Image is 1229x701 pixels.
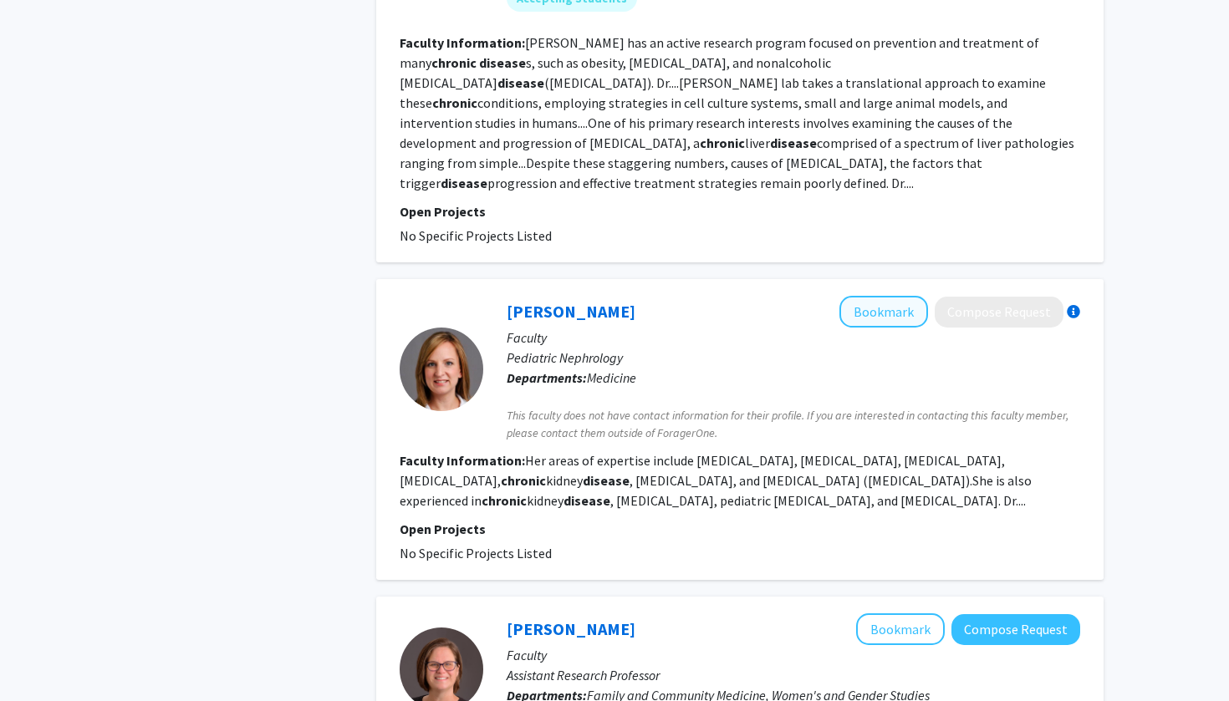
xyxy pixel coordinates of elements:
p: Faculty [507,645,1080,665]
a: [PERSON_NAME] [507,301,635,322]
span: No Specific Projects Listed [400,227,552,244]
button: Compose Request to Shannon Canfield [951,614,1080,645]
div: More information [1067,305,1080,318]
b: chronic [501,472,546,489]
fg-read-more: Her areas of expertise include [MEDICAL_DATA], [MEDICAL_DATA], [MEDICAL_DATA], [MEDICAL_DATA], ki... [400,452,1032,509]
p: Assistant Research Professor [507,665,1080,685]
b: disease [770,135,817,151]
span: Medicine [587,369,636,386]
button: Compose Request to Laura Hesemann [935,297,1063,328]
b: disease [479,54,526,71]
button: Add Laura Hesemann to Bookmarks [839,296,928,328]
b: chronic [432,94,477,111]
a: [PERSON_NAME] [507,618,635,639]
span: This faculty does not have contact information for their profile. If you are interested in contac... [507,407,1080,442]
b: disease [583,472,630,489]
p: Open Projects [400,201,1080,221]
p: Open Projects [400,519,1080,539]
b: chronic [482,492,527,509]
button: Add Shannon Canfield to Bookmarks [856,613,945,645]
b: chronic [700,135,745,151]
b: Faculty Information: [400,34,525,51]
b: disease [497,74,544,91]
span: No Specific Projects Listed [400,545,552,561]
b: Departments: [507,369,587,386]
b: chronic [431,54,477,71]
b: disease [564,492,610,509]
p: Pediatric Nephrology [507,348,1080,368]
b: disease [441,175,487,191]
fg-read-more: [PERSON_NAME] has an active research program focused on prevention and treatment of many s, such ... [400,34,1074,191]
b: Faculty Information: [400,452,525,469]
iframe: Chat [13,626,71,688]
p: Faculty [507,328,1080,348]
